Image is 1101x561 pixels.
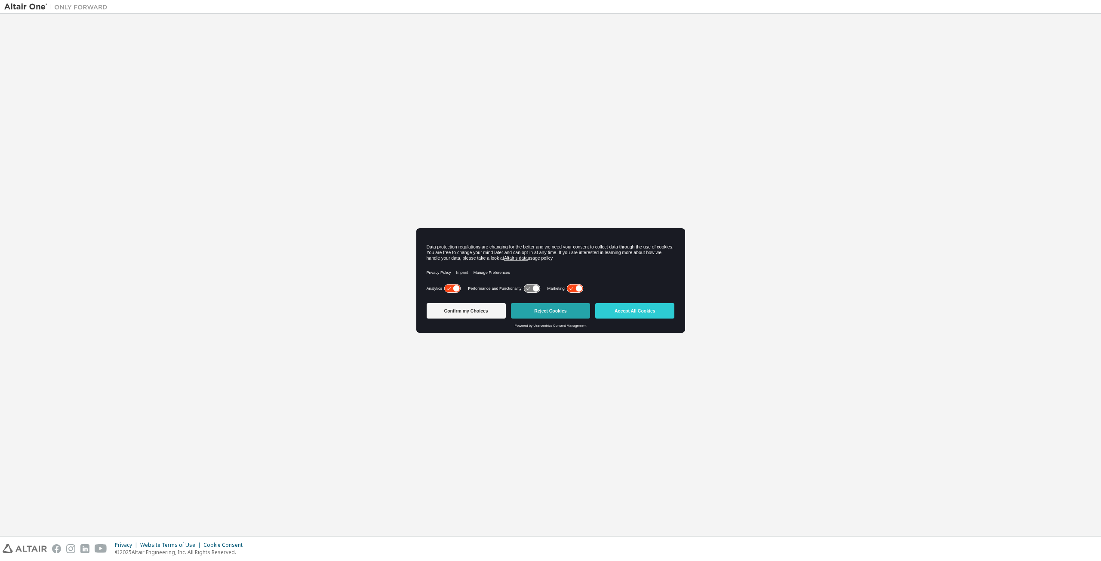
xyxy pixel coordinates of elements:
img: altair_logo.svg [3,544,47,553]
img: instagram.svg [66,544,75,553]
div: Website Terms of Use [140,542,203,549]
div: Privacy [115,542,140,549]
p: © 2025 Altair Engineering, Inc. All Rights Reserved. [115,549,248,556]
img: Altair One [4,3,112,11]
img: facebook.svg [52,544,61,553]
div: Cookie Consent [203,542,248,549]
img: linkedin.svg [80,544,89,553]
img: youtube.svg [95,544,107,553]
